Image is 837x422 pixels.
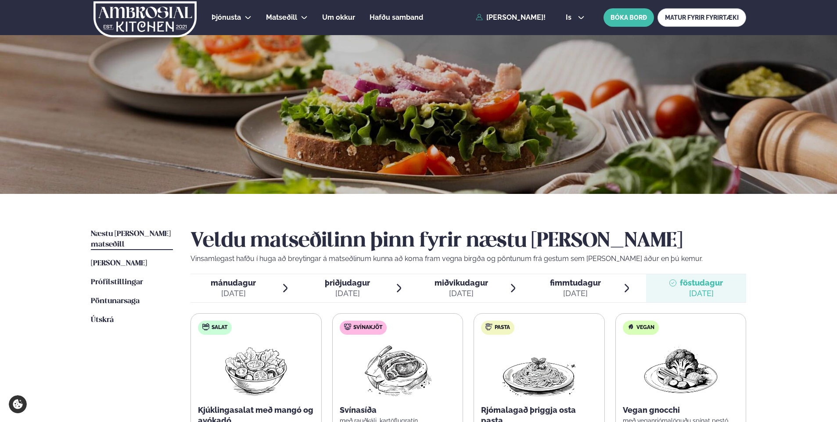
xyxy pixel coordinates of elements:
div: [DATE] [550,288,601,299]
div: [DATE] [435,288,488,299]
span: mánudagur [211,278,256,287]
a: Pöntunarsaga [91,296,140,307]
span: Vegan [636,324,654,331]
a: Þjónusta [212,12,241,23]
span: Pasta [495,324,510,331]
img: Vegan.svg [627,323,634,330]
span: föstudagur [680,278,723,287]
span: miðvikudagur [435,278,488,287]
span: Prófílstillingar [91,279,143,286]
img: logo [93,1,198,37]
p: Svínasíða [340,405,456,415]
span: is [566,14,574,21]
a: Prófílstillingar [91,277,143,288]
div: [DATE] [211,288,256,299]
p: Vinsamlegast hafðu í huga að breytingar á matseðlinum kunna að koma fram vegna birgða og pöntunum... [190,254,746,264]
a: Útskrá [91,315,114,325]
a: [PERSON_NAME] [91,258,147,269]
div: [DATE] [680,288,723,299]
div: [DATE] [325,288,370,299]
span: Um okkur [322,13,355,21]
img: pasta.svg [485,323,492,330]
a: Matseðill [266,12,297,23]
p: Vegan gnocchi [623,405,739,415]
img: Pork-Meat.png [359,342,436,398]
h2: Veldu matseðilinn þinn fyrir næstu [PERSON_NAME] [190,229,746,254]
img: Spagetti.png [500,342,578,398]
span: Salat [212,324,227,331]
a: Hafðu samband [370,12,423,23]
a: Um okkur [322,12,355,23]
a: Cookie settings [9,395,27,413]
span: Þjónusta [212,13,241,21]
span: Matseðill [266,13,297,21]
img: pork.svg [344,323,351,330]
img: Salad.png [217,342,295,398]
img: salad.svg [202,323,209,330]
a: [PERSON_NAME]! [476,14,546,21]
span: Næstu [PERSON_NAME] matseðill [91,230,171,248]
button: BÓKA BORÐ [604,8,654,27]
img: Vegan.png [642,342,719,398]
span: Svínakjöt [353,324,382,331]
button: is [559,14,592,21]
span: þriðjudagur [325,278,370,287]
a: Næstu [PERSON_NAME] matseðill [91,229,173,250]
a: MATUR FYRIR FYRIRTÆKI [657,8,746,27]
span: Útskrá [91,316,114,324]
span: [PERSON_NAME] [91,260,147,267]
span: Hafðu samband [370,13,423,21]
span: Pöntunarsaga [91,297,140,305]
span: fimmtudagur [550,278,601,287]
